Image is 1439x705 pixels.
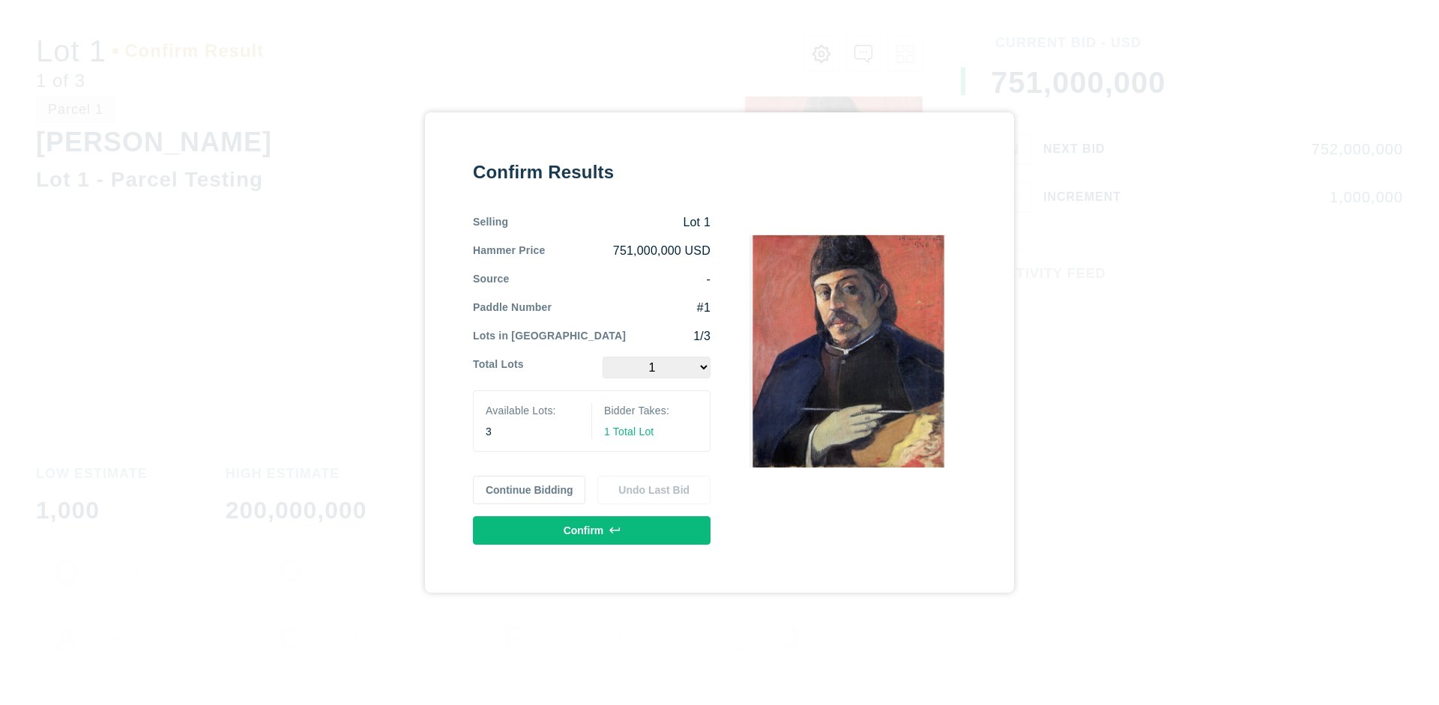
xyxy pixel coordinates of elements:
div: Selling [473,214,508,231]
div: Paddle Number [473,300,552,316]
div: 3 [486,424,579,439]
div: Source [473,271,510,288]
div: Lot 1 [508,214,711,231]
div: 751,000,000 USD [545,243,711,259]
div: Available Lots: [486,403,579,418]
div: Lots in [GEOGRAPHIC_DATA] [473,328,626,345]
div: - [510,271,711,288]
div: Hammer Price [473,243,545,259]
div: 1/3 [626,328,711,345]
div: Total Lots [473,357,524,378]
button: Confirm [473,516,711,545]
div: #1 [552,300,711,316]
div: Bidder Takes: [604,403,698,418]
button: Undo Last Bid [597,476,711,504]
div: Confirm Results [473,160,711,184]
span: 1 Total Lot [604,426,654,438]
button: Continue Bidding [473,476,586,504]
